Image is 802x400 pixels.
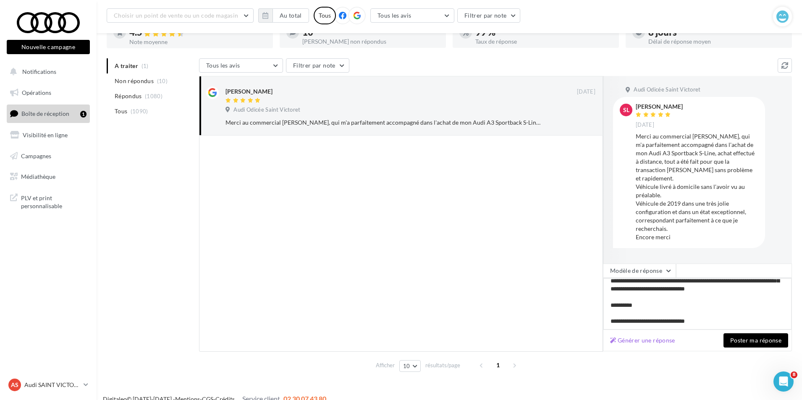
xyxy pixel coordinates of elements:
span: SL [623,106,629,114]
button: Poster ma réponse [723,333,788,348]
button: Choisir un point de vente ou un code magasin [107,8,254,23]
p: Audi SAINT VICTORET [24,381,80,389]
span: Campagnes [21,152,51,159]
button: Au total [258,8,309,23]
a: PLV et print personnalisable [5,189,92,214]
span: [DATE] [577,88,595,96]
button: Tous les avis [199,58,283,73]
button: Notifications [5,63,88,81]
button: Au total [273,8,309,23]
a: Boîte de réception1 [5,105,92,123]
span: Boîte de réception [21,110,69,117]
div: Délai de réponse moyen [648,39,785,44]
div: [PERSON_NAME] [225,87,273,96]
a: AS Audi SAINT VICTORET [7,377,90,393]
span: Choisir un point de vente ou un code magasin [114,12,238,19]
span: 10 [403,363,410,369]
span: Tous les avis [206,62,240,69]
button: Filtrer par note [286,58,349,73]
span: [DATE] [636,121,654,129]
button: Générer une réponse [607,335,679,345]
div: 8 jours [648,28,785,37]
span: 8 [791,371,797,378]
span: Audi Odicée Saint Victoret [634,86,700,94]
a: Opérations [5,84,92,102]
a: Campagnes [5,147,92,165]
span: Visibilité en ligne [23,131,68,139]
div: 99 % [475,28,612,37]
div: Merci au commercial [PERSON_NAME], qui m'a parfaitement accompagné dans l'achat de mon Audi A3 Sp... [636,132,758,241]
span: Non répondus [115,77,154,85]
span: résultats/page [425,361,460,369]
div: 4.5 [129,28,266,37]
span: Tous [115,107,127,115]
a: Visibilité en ligne [5,126,92,144]
span: (10) [157,78,168,84]
span: AS [11,381,18,389]
span: Audi Odicée Saint Victoret [233,106,300,114]
span: Tous les avis [377,12,411,19]
span: PLV et print personnalisable [21,192,86,210]
span: (1080) [145,93,162,99]
span: (1090) [131,108,148,115]
button: Tous les avis [370,8,454,23]
button: 10 [399,360,421,372]
div: 1 [80,111,86,118]
span: Médiathèque [21,173,55,180]
div: Tous [314,7,336,24]
span: Notifications [22,68,56,75]
div: 10 [302,28,439,37]
div: Note moyenne [129,39,266,45]
span: Afficher [376,361,395,369]
div: [PERSON_NAME] non répondus [302,39,439,44]
button: Nouvelle campagne [7,40,90,54]
div: Taux de réponse [475,39,612,44]
iframe: Intercom live chat [773,371,794,392]
div: [PERSON_NAME] [636,104,683,110]
button: Modèle de réponse [603,264,676,278]
span: 1 [491,358,505,372]
button: Filtrer par note [457,8,521,23]
span: Opérations [22,89,51,96]
span: Répondus [115,92,142,100]
div: Merci au commercial [PERSON_NAME], qui m'a parfaitement accompagné dans l'achat de mon Audi A3 Sp... [225,118,541,127]
a: Médiathèque [5,168,92,186]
